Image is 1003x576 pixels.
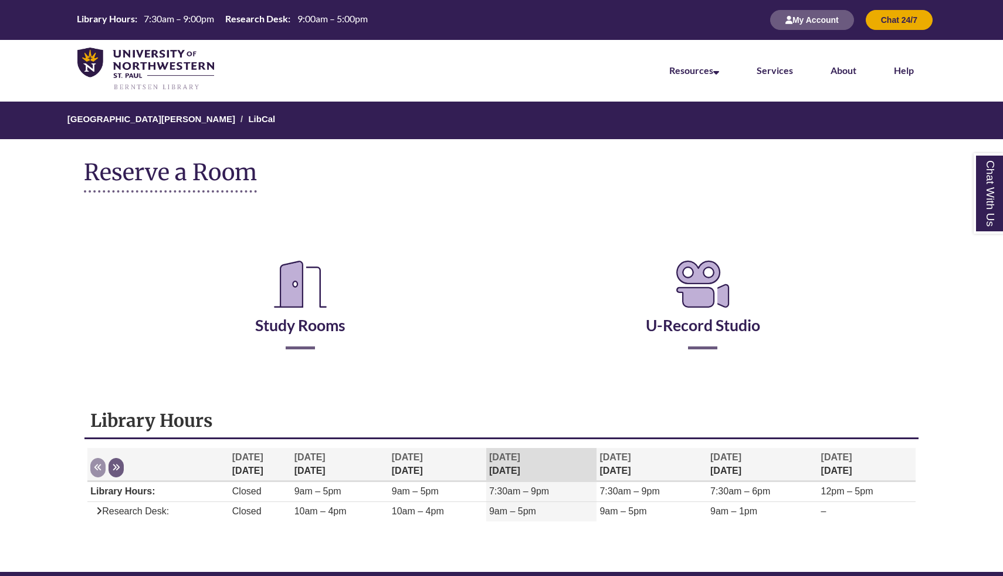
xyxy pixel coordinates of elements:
th: [DATE] [597,448,707,481]
th: [DATE] [229,448,292,481]
a: U-Record Studio [646,287,760,335]
a: Hours Today [72,12,372,28]
span: [DATE] [710,452,741,462]
span: [DATE] [294,452,326,462]
span: 7:30am – 9pm [599,486,659,496]
a: Services [757,65,793,76]
span: 9am – 5pm [489,506,536,516]
span: 7:30am – 9pm [489,486,549,496]
button: My Account [770,10,854,30]
a: Study Rooms [255,287,345,335]
span: Research Desk: [90,506,169,516]
th: [DATE] [389,448,486,481]
span: [DATE] [232,452,263,462]
th: [DATE] [292,448,389,481]
span: 9am – 5pm [294,486,341,496]
div: Reserve a Room [84,222,919,384]
span: 9am – 1pm [710,506,757,516]
span: 7:30am – 9:00pm [144,13,214,24]
td: Library Hours: [87,482,229,502]
a: Resources [669,65,719,76]
span: Closed [232,506,262,516]
th: Research Desk: [221,12,292,25]
span: [DATE] [821,452,852,462]
th: [DATE] [818,448,916,481]
span: 7:30am – 6pm [710,486,770,496]
span: 10am – 4pm [392,506,444,516]
a: Help [894,65,914,76]
span: [DATE] [599,452,631,462]
span: [DATE] [392,452,423,462]
span: Closed [232,486,262,496]
a: LibCal [248,114,275,124]
span: 10am – 4pm [294,506,347,516]
div: Library Hours [84,403,919,542]
h1: Reserve a Room [84,160,257,193]
a: My Account [770,15,854,25]
nav: Breadcrumb [84,102,919,139]
span: – [821,506,826,516]
button: Chat 24/7 [866,10,933,30]
a: [GEOGRAPHIC_DATA][PERSON_NAME] [67,114,235,124]
button: Previous week [90,458,106,477]
a: Chat 24/7 [866,15,933,25]
img: UNWSP Library Logo [77,48,214,91]
table: Hours Today [72,12,372,26]
span: 9:00am – 5:00pm [297,13,368,24]
th: [DATE] [707,448,818,481]
span: 9am – 5pm [599,506,646,516]
th: [DATE] [486,448,597,481]
span: [DATE] [489,452,520,462]
h1: Library Hours [90,409,913,432]
button: Next week [109,458,124,477]
div: Libchat [84,554,919,560]
th: Library Hours: [72,12,139,25]
a: About [831,65,856,76]
span: 12pm – 5pm [821,486,873,496]
span: 9am – 5pm [392,486,439,496]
